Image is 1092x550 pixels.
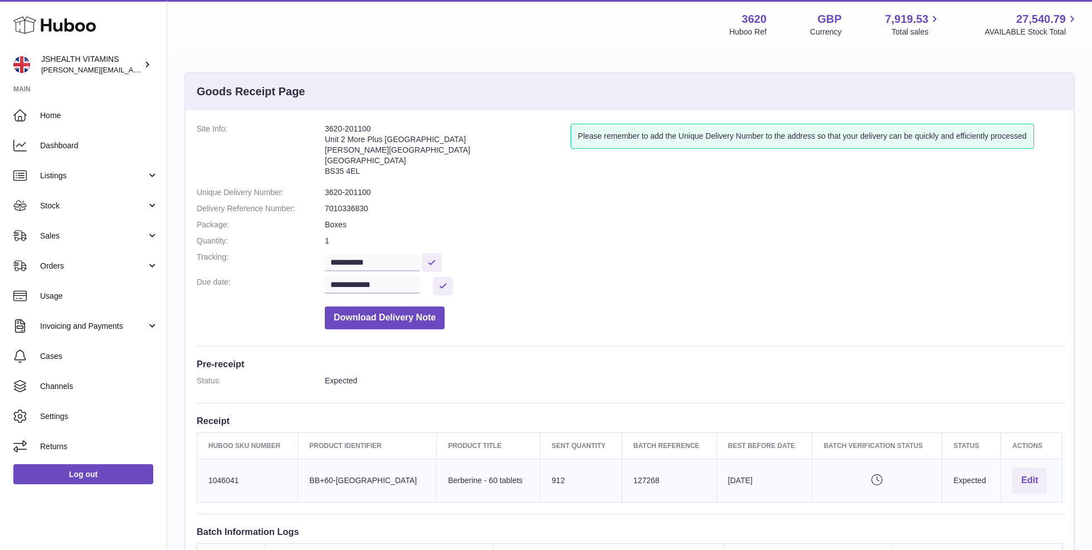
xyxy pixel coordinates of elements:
[984,12,1079,37] a: 27,540.79 AVAILABLE Stock Total
[942,459,1001,502] td: Expected
[942,432,1001,459] th: Status
[40,381,158,392] span: Channels
[41,54,142,75] div: JSHEALTH VITAMINS
[885,12,942,37] a: 7,919.53 Total sales
[984,27,1079,37] span: AVAILABLE Stock Total
[40,351,158,362] span: Cases
[13,464,153,484] a: Log out
[40,140,158,151] span: Dashboard
[197,220,325,230] dt: Package:
[197,277,325,295] dt: Due date:
[197,376,325,386] dt: Status:
[891,27,941,37] span: Total sales
[197,415,1062,427] h3: Receipt
[622,432,716,459] th: Batch Reference
[716,432,812,459] th: Best Before Date
[325,220,1062,230] dd: Boxes
[40,231,147,241] span: Sales
[197,252,325,271] dt: Tracking:
[885,12,929,27] span: 7,919.53
[716,459,812,502] td: [DATE]
[540,432,622,459] th: Sent Quantity
[40,411,158,422] span: Settings
[810,27,842,37] div: Currency
[571,124,1033,149] div: Please remember to add the Unique Delivery Number to the address so that your delivery can be qui...
[40,321,147,332] span: Invoicing and Payments
[325,306,445,329] button: Download Delivery Note
[325,376,1062,386] dd: Expected
[41,65,223,74] span: [PERSON_NAME][EMAIL_ADDRESS][DOMAIN_NAME]
[197,84,305,99] h3: Goods Receipt Page
[197,187,325,198] dt: Unique Delivery Number:
[40,441,158,452] span: Returns
[325,203,1062,214] dd: 7010336830
[197,525,1062,538] h3: Batch Information Logs
[1001,432,1062,459] th: Actions
[812,432,942,459] th: Batch Verification Status
[298,459,437,502] td: BB+60-[GEOGRAPHIC_DATA]
[197,236,325,246] dt: Quantity:
[13,56,30,73] img: francesca@jshealthvitamins.com
[1012,468,1047,494] button: Edit
[742,12,767,27] strong: 3620
[197,358,1062,370] h3: Pre-receipt
[540,459,622,502] td: 912
[298,432,437,459] th: Product Identifier
[325,124,571,182] address: 3620-201100 Unit 2 More Plus [GEOGRAPHIC_DATA] [PERSON_NAME][GEOGRAPHIC_DATA] [GEOGRAPHIC_DATA] B...
[197,459,298,502] td: 1046041
[817,12,841,27] strong: GBP
[40,201,147,211] span: Stock
[437,432,540,459] th: Product title
[437,459,540,502] td: Berberine - 60 tablets
[197,203,325,214] dt: Delivery Reference Number:
[729,27,767,37] div: Huboo Ref
[40,110,158,121] span: Home
[325,187,1062,198] dd: 3620-201100
[40,291,158,301] span: Usage
[1016,12,1066,27] span: 27,540.79
[40,261,147,271] span: Orders
[197,124,325,182] dt: Site Info:
[197,432,298,459] th: Huboo SKU Number
[40,171,147,181] span: Listings
[325,236,1062,246] dd: 1
[622,459,716,502] td: 127268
